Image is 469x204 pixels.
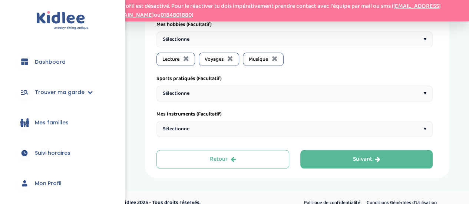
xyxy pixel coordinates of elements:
a: Suivi horaires [11,140,114,166]
span: Suivi horaires [35,149,70,157]
label: Sports pratiqués (Facultatif) [156,75,222,83]
div: Retour [210,155,236,164]
a: Dashboard [11,49,114,75]
p: Ton profil est désactivé. Pour le réactiver tu dois impérativement prendre contact avec l'équipe ... [109,2,465,20]
a: 0184801880 [161,10,192,20]
label: Mes hobbies (Facultatif) [156,21,212,29]
span: Mes familles [35,119,69,127]
span: Sélectionne [163,125,189,133]
span: Dashboard [35,58,66,66]
button: Suivant [300,150,433,168]
div: Suivant [353,155,380,164]
span: ▾ [424,90,426,97]
span: Musique [249,56,268,63]
a: Mon Profil [11,170,114,197]
span: ▾ [424,36,426,43]
img: logo.svg [36,11,89,30]
span: Sélectionne [163,36,189,43]
span: Sélectionne [163,90,189,97]
span: Lecture [162,56,179,63]
span: ▾ [424,125,426,133]
label: Mes instruments (Facultatif) [156,110,222,118]
span: Mon Profil [35,180,62,187]
a: Mes familles [11,109,114,136]
span: Voyages [205,56,224,63]
span: Trouver ma garde [35,88,85,96]
button: Retour [156,150,289,168]
a: Trouver ma garde [11,79,114,106]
